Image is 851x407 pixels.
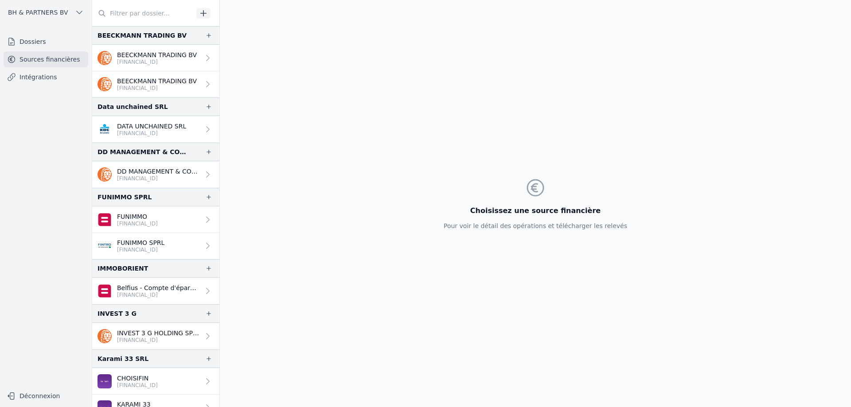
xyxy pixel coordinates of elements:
[117,122,186,131] p: DATA UNCHAINED SRL
[98,263,148,274] div: IMMOBORIENT
[117,246,164,253] p: [FINANCIAL_ID]
[98,308,137,319] div: INVEST 3 G
[98,329,112,343] img: ing.png
[117,58,197,66] p: [FINANCIAL_ID]
[98,213,112,227] img: belfius.png
[117,382,158,389] p: [FINANCIAL_ID]
[98,30,187,41] div: BEECKMANN TRADING BV
[4,69,88,85] a: Intégrations
[98,192,152,202] div: FUNIMMO SPRL
[4,389,88,403] button: Déconnexion
[98,122,112,136] img: KBC_BRUSSELS_KREDBEBB.png
[98,101,168,112] div: Data unchained SRL
[117,374,158,383] p: CHOISIFIN
[98,239,112,253] img: FINTRO_BE_BUSINESS_GEBABEBB.png
[444,205,627,216] h3: Choisissez une source financière
[98,284,112,298] img: belfius.png
[98,167,112,182] img: ing.png
[4,34,88,50] a: Dossiers
[92,323,219,349] a: INVEST 3 G HOLDING SPRL [FINANCIAL_ID]
[117,130,186,137] p: [FINANCIAL_ID]
[98,51,112,65] img: ing.png
[98,353,148,364] div: Karami 33 SRL
[4,51,88,67] a: Sources financières
[98,374,112,388] img: BEOBANK_CTBKBEBX.png
[117,212,158,221] p: FUNIMMO
[92,233,219,259] a: FUNIMMO SPRL [FINANCIAL_ID]
[92,368,219,395] a: CHOISIFIN [FINANCIAL_ID]
[117,283,200,292] p: Belfius - Compte d'épargne
[92,45,219,71] a: BEECKMANN TRADING BV [FINANCIAL_ID]
[117,220,158,227] p: [FINANCIAL_ID]
[117,77,197,85] p: BEECKMANN TRADING BV
[92,206,219,233] a: FUNIMMO [FINANCIAL_ID]
[117,167,200,176] p: DD MANAGEMENT & CONSULTING SRL
[4,5,88,19] button: BH & PARTNERS BV
[98,77,112,91] img: ing.png
[8,8,68,17] span: BH & PARTNERS BV
[117,175,200,182] p: [FINANCIAL_ID]
[92,5,193,21] input: Filtrer par dossier...
[444,221,627,230] p: Pour voir le détail des opérations et télécharger les relevés
[117,291,200,298] p: [FINANCIAL_ID]
[92,278,219,304] a: Belfius - Compte d'épargne [FINANCIAL_ID]
[117,85,197,92] p: [FINANCIAL_ID]
[117,238,164,247] p: FUNIMMO SPRL
[92,71,219,97] a: BEECKMANN TRADING BV [FINANCIAL_ID]
[117,50,197,59] p: BEECKMANN TRADING BV
[117,329,200,337] p: INVEST 3 G HOLDING SPRL
[92,116,219,143] a: DATA UNCHAINED SRL [FINANCIAL_ID]
[117,337,200,344] p: [FINANCIAL_ID]
[98,147,191,157] div: DD MANAGEMENT & CONSULTING BV
[92,161,219,188] a: DD MANAGEMENT & CONSULTING SRL [FINANCIAL_ID]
